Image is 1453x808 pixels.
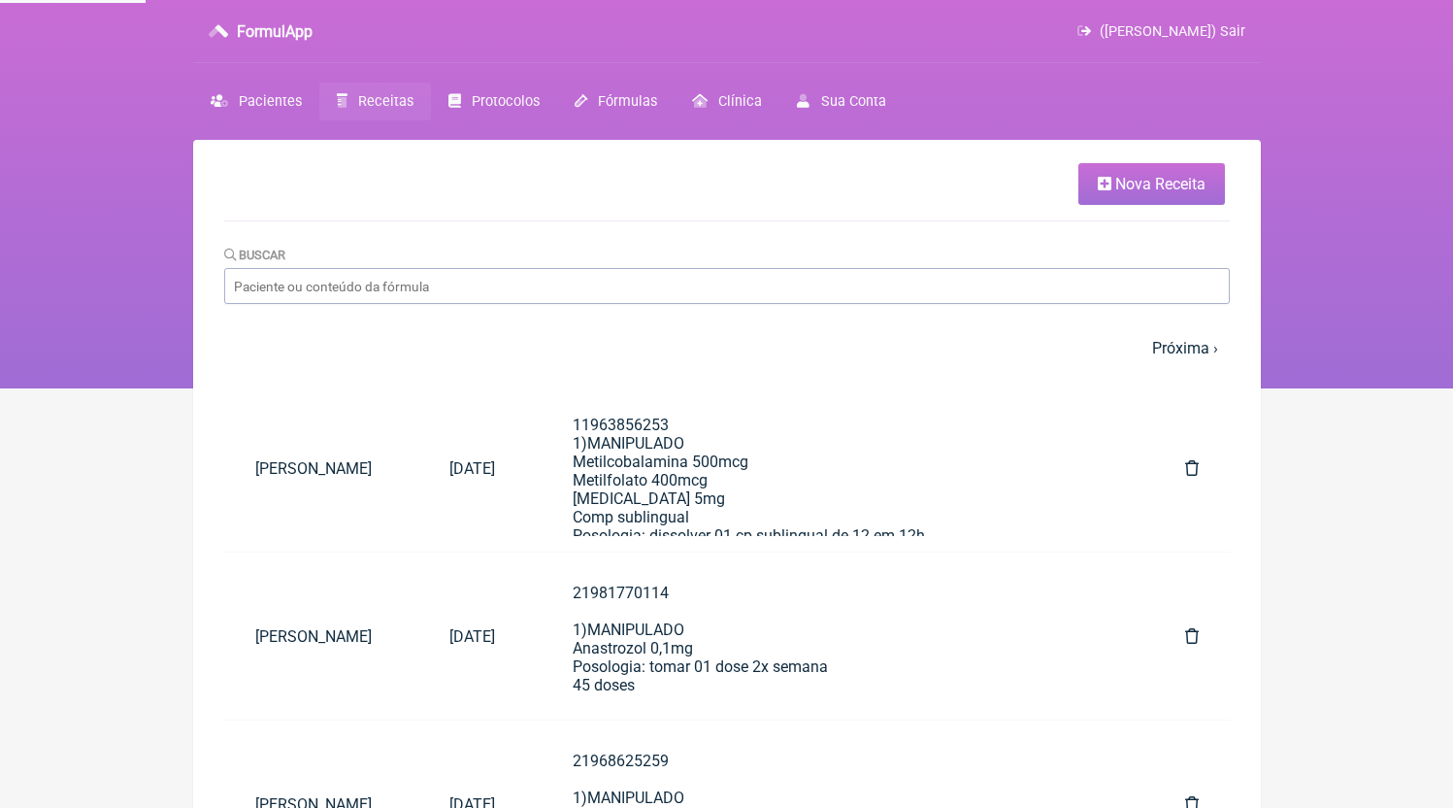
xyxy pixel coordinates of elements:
[193,83,319,120] a: Pacientes
[1078,163,1225,205] a: Nova Receita
[472,93,540,110] span: Protocolos
[358,93,413,110] span: Receitas
[598,93,657,110] span: Fórmulas
[821,93,886,110] span: Sua Conta
[557,83,675,120] a: Fórmulas
[542,568,1139,704] a: 219817701141)MANIPULADOAnastrozol 0,1mgPosologia: tomar 01 dose 2x semana45 doses2) MANIPULADORes...
[573,416,1107,803] div: 11963856253 1)MANIPULADO Metilcobalamina 500mcg Metilfolato 400mcg [MEDICAL_DATA] 5mg Comp sublin...
[1152,339,1218,357] a: Próxima ›
[718,93,762,110] span: Clínica
[319,83,431,120] a: Receitas
[224,612,418,661] a: [PERSON_NAME]
[675,83,779,120] a: Clínica
[237,22,313,41] h3: FormulApp
[1100,23,1245,40] span: ([PERSON_NAME]) Sair
[224,268,1230,304] input: Paciente ou conteúdo da fórmula
[542,400,1139,536] a: 119638562531)MANIPULADOMetilcobalamina 500mcgMetilfolato 400mcg[MEDICAL_DATA] 5mgComp sublingualP...
[1115,175,1205,193] span: Nova Receita
[418,612,526,661] a: [DATE]
[224,444,418,493] a: [PERSON_NAME]
[239,93,302,110] span: Pacientes
[779,83,903,120] a: Sua Conta
[431,83,557,120] a: Protocolos
[418,444,526,493] a: [DATE]
[1077,23,1244,40] a: ([PERSON_NAME]) Sair
[224,327,1230,369] nav: pager
[224,248,286,262] label: Buscar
